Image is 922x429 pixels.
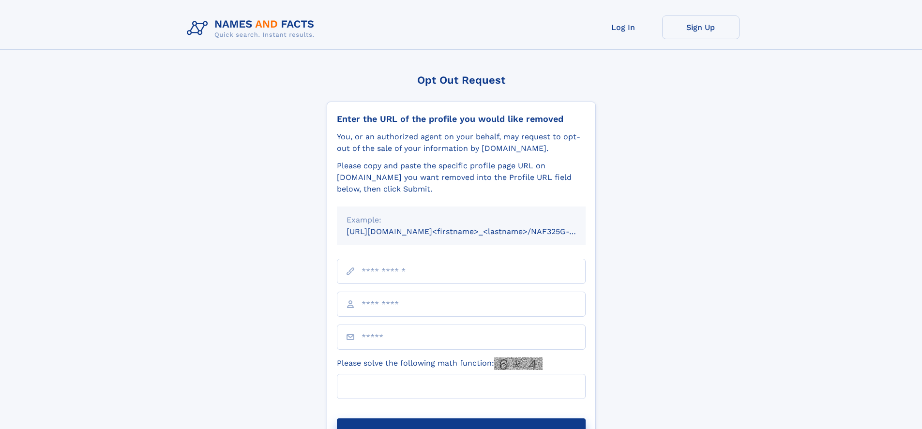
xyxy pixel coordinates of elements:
[585,15,662,39] a: Log In
[337,131,586,154] div: You, or an authorized agent on your behalf, may request to opt-out of the sale of your informatio...
[347,227,604,236] small: [URL][DOMAIN_NAME]<firstname>_<lastname>/NAF325G-xxxxxxxx
[337,160,586,195] div: Please copy and paste the specific profile page URL on [DOMAIN_NAME] you want removed into the Pr...
[337,114,586,124] div: Enter the URL of the profile you would like removed
[327,74,596,86] div: Opt Out Request
[183,15,322,42] img: Logo Names and Facts
[347,214,576,226] div: Example:
[662,15,740,39] a: Sign Up
[337,357,543,370] label: Please solve the following math function:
